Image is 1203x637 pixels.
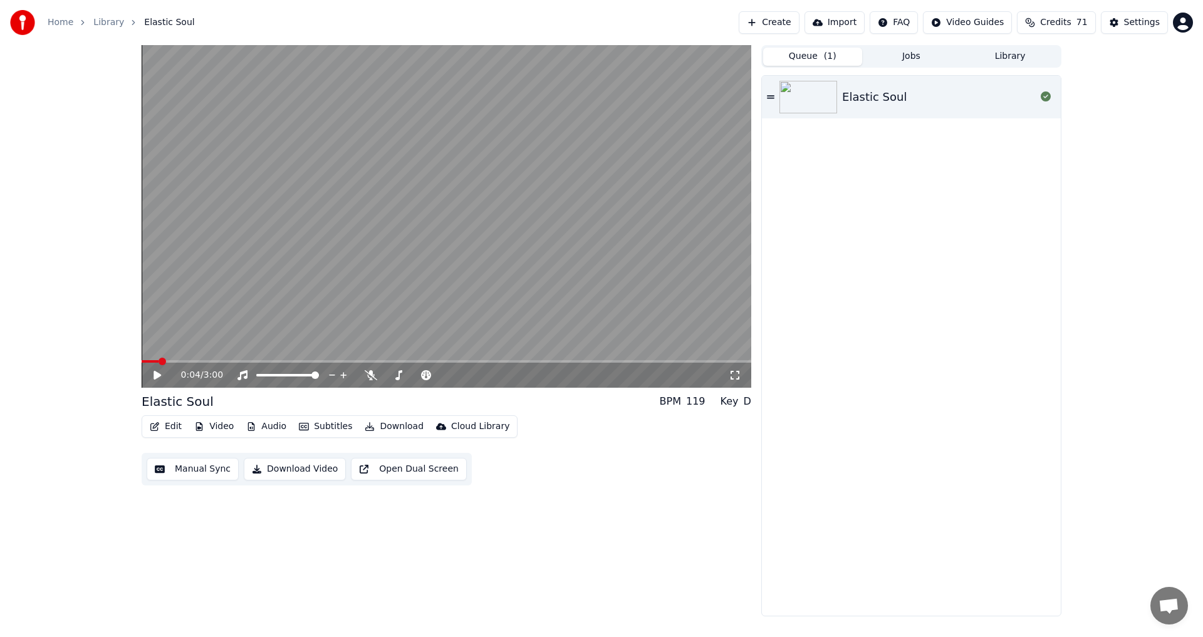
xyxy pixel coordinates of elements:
button: Library [961,48,1060,66]
button: Create [739,11,799,34]
button: FAQ [870,11,918,34]
button: Open Dual Screen [351,458,467,480]
button: Queue [763,48,862,66]
div: 119 [686,394,706,409]
span: Credits [1040,16,1071,29]
button: Manual Sync [147,458,239,480]
div: Elastic Soul [842,88,907,106]
span: ( 1 ) [824,50,836,63]
button: Edit [145,418,187,435]
span: 0:04 [181,369,200,381]
button: Video Guides [923,11,1012,34]
a: Library [93,16,124,29]
button: Settings [1101,11,1168,34]
button: Jobs [862,48,961,66]
div: BPM [660,394,681,409]
button: Download Video [244,458,346,480]
nav: breadcrumb [48,16,195,29]
div: D [744,394,751,409]
button: Import [805,11,865,34]
button: Video [189,418,239,435]
button: Credits71 [1017,11,1095,34]
div: Settings [1124,16,1160,29]
span: Elastic Soul [144,16,194,29]
div: Cloud Library [451,420,509,433]
span: 3:00 [204,369,223,381]
span: 71 [1076,16,1088,29]
div: Key [721,394,739,409]
div: Elastic Soul [142,393,214,410]
button: Subtitles [294,418,357,435]
div: Open chat [1150,587,1188,624]
a: Home [48,16,73,29]
button: Audio [241,418,291,435]
img: youka [10,10,35,35]
button: Download [360,418,429,435]
div: / [181,369,211,381]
